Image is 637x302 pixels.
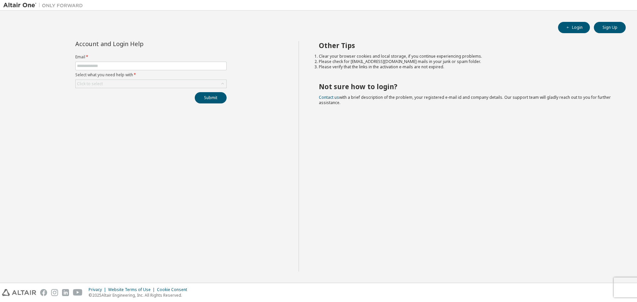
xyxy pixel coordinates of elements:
div: Click to select [76,80,226,88]
img: Altair One [3,2,86,9]
div: Cookie Consent [157,287,191,292]
div: Account and Login Help [75,41,196,46]
img: linkedin.svg [62,289,69,296]
h2: Other Tips [319,41,614,50]
button: Sign Up [594,22,626,33]
img: instagram.svg [51,289,58,296]
label: Email [75,54,227,60]
li: Please verify that the links in the activation e-mails are not expired. [319,64,614,70]
div: Click to select [77,81,103,87]
li: Clear your browser cookies and local storage, if you continue experiencing problems. [319,54,614,59]
button: Submit [195,92,227,103]
span: with a brief description of the problem, your registered e-mail id and company details. Our suppo... [319,94,611,105]
li: Please check for [EMAIL_ADDRESS][DOMAIN_NAME] mails in your junk or spam folder. [319,59,614,64]
p: © 2025 Altair Engineering, Inc. All Rights Reserved. [89,292,191,298]
h2: Not sure how to login? [319,82,614,91]
div: Privacy [89,287,108,292]
img: youtube.svg [73,289,83,296]
label: Select what you need help with [75,72,227,78]
a: Contact us [319,94,339,100]
img: facebook.svg [40,289,47,296]
button: Login [558,22,590,33]
div: Website Terms of Use [108,287,157,292]
img: altair_logo.svg [2,289,36,296]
